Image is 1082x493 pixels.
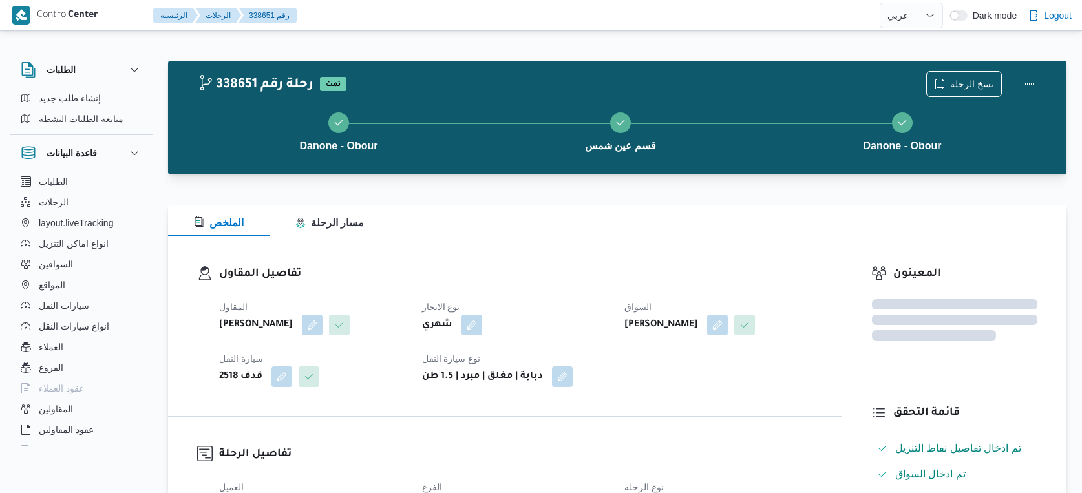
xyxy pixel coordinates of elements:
[195,8,241,23] button: الرحلات
[895,467,966,482] span: تم ادخال السواق
[21,62,142,78] button: الطلبات
[198,97,480,164] button: Danone - Obour
[926,71,1002,97] button: نسخ الرحلة
[897,118,907,128] svg: Step 3 is complete
[219,302,248,312] span: المقاول
[624,482,664,492] span: نوع الرحله
[39,257,73,272] span: السواقين
[585,138,657,154] span: قسم عين شمس
[10,88,153,134] div: الطلبات
[16,440,147,461] button: اجهزة التليفون
[39,215,113,231] span: layout.liveTracking
[47,62,76,78] h3: الطلبات
[39,339,63,355] span: العملاء
[39,319,109,334] span: انواع سيارات النقل
[12,6,30,25] img: X8yXhbKr1z7QwAAAABJRU5ErkJggg==
[39,174,68,189] span: الطلبات
[39,277,65,293] span: المواقع
[219,369,262,384] b: 2518 قدف
[39,401,73,417] span: المقاولين
[1017,71,1043,97] button: Actions
[615,118,626,128] svg: Step 2 is complete
[872,438,1037,459] button: تم ادخال تفاصيل نفاط التنزيل
[1044,8,1072,23] span: Logout
[895,441,1021,456] span: تم ادخال تفاصيل نفاط التنزيل
[39,443,92,458] span: اجهزة التليفون
[47,145,97,161] h3: قاعدة البيانات
[219,446,812,463] h3: تفاصيل الرحلة
[16,295,147,316] button: سيارات النقل
[422,317,452,333] b: شهري
[16,88,147,109] button: إنشاء طلب جديد
[239,8,297,23] button: 338651 رقم
[39,111,123,127] span: متابعة الطلبات النشطة
[198,77,313,94] h2: 338651 رحلة رقم
[624,302,652,312] span: السواق
[422,369,543,384] b: دبابة | مغلق | مبرد | 1.5 طن
[194,217,244,228] span: الملخص
[326,81,341,89] b: تمت
[16,171,147,192] button: الطلبات
[16,233,147,254] button: انواع اماكن التنزيل
[39,194,69,210] span: الرحلات
[320,77,346,91] span: تمت
[1023,3,1077,28] button: Logout
[16,337,147,357] button: العملاء
[10,171,153,451] div: قاعدة البيانات
[16,357,147,378] button: الفروع
[219,266,812,283] h3: تفاصيل المقاول
[39,298,89,313] span: سيارات النقل
[480,97,761,164] button: قسم عين شمس
[39,381,84,396] span: عقود العملاء
[16,109,147,129] button: متابعة الطلبات النشطة
[16,399,147,419] button: المقاولين
[893,404,1037,422] h3: قائمة التحقق
[295,217,364,228] span: مسار الرحلة
[21,145,142,161] button: قاعدة البيانات
[893,266,1037,283] h3: المعينون
[153,8,198,23] button: الرئيسيه
[39,360,63,375] span: الفروع
[895,468,966,479] span: تم ادخال السواق
[219,482,244,492] span: العميل
[950,76,993,92] span: نسخ الرحلة
[219,317,293,333] b: [PERSON_NAME]
[16,192,147,213] button: الرحلات
[16,254,147,275] button: السواقين
[16,316,147,337] button: انواع سيارات النقل
[39,90,101,106] span: إنشاء طلب جديد
[872,464,1037,485] button: تم ادخال السواق
[864,138,942,154] span: Danone - Obour
[16,378,147,399] button: عقود العملاء
[968,10,1017,21] span: Dark mode
[624,317,698,333] b: [PERSON_NAME]
[422,353,481,364] span: نوع سيارة النقل
[39,236,109,251] span: انواع اماكن التنزيل
[68,10,98,21] b: Center
[761,97,1043,164] button: Danone - Obour
[16,419,147,440] button: عقود المقاولين
[39,422,94,437] span: عقود المقاولين
[219,353,263,364] span: سيارة النقل
[334,118,344,128] svg: Step 1 is complete
[422,302,460,312] span: نوع الايجار
[300,138,378,154] span: Danone - Obour
[895,443,1021,454] span: تم ادخال تفاصيل نفاط التنزيل
[422,482,442,492] span: الفرع
[16,213,147,233] button: layout.liveTracking
[16,275,147,295] button: المواقع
